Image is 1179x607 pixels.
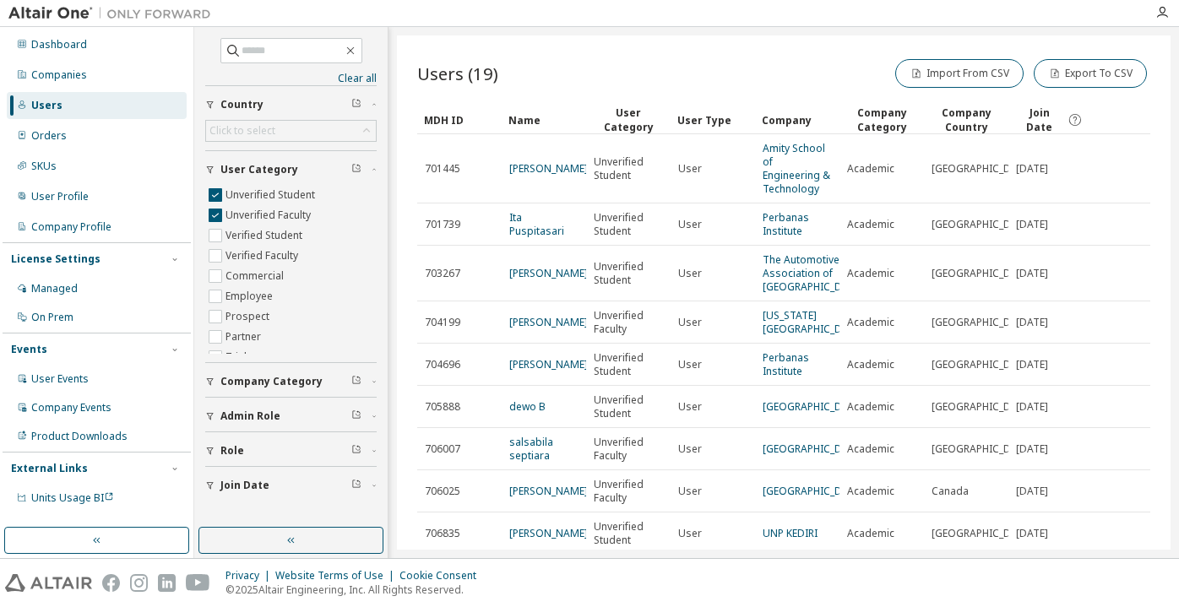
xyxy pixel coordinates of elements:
span: [GEOGRAPHIC_DATA] [932,267,1033,280]
span: User [678,400,702,414]
label: Partner [225,327,264,347]
span: Academic [847,442,894,456]
a: [PERSON_NAME] [509,315,588,329]
div: User Profile [31,190,89,203]
span: Academic [847,218,894,231]
a: Amity School of Engineering & Technology [763,141,830,196]
span: Academic [847,400,894,414]
span: Unverified Student [594,520,663,547]
svg: Date when the user was first added or directly signed up. If the user was deleted and later re-ad... [1068,112,1083,127]
div: User Type [677,106,748,133]
a: Clear all [205,72,377,85]
span: 706007 [425,442,460,456]
div: Website Terms of Use [275,569,399,583]
span: User Category [220,163,298,176]
div: Cookie Consent [399,569,486,583]
span: Academic [847,527,894,540]
span: User [678,485,702,498]
div: Click to select [206,121,376,141]
div: License Settings [11,252,101,266]
div: Company Country [931,106,1002,134]
span: [DATE] [1016,400,1048,414]
a: [PERSON_NAME] [509,357,588,371]
span: Units Usage BI [31,490,114,505]
label: Unverified Student [225,185,318,205]
img: instagram.svg [130,574,148,592]
span: Unverified Student [594,155,663,182]
span: 705888 [425,400,460,414]
div: Name [508,106,579,133]
a: salsabila septiara [509,435,553,463]
span: 706025 [425,485,460,498]
span: [DATE] [1016,527,1048,540]
button: Admin Role [205,398,377,435]
span: Join Date [220,479,269,492]
div: Dashboard [31,38,87,51]
span: User [678,267,702,280]
a: dewo B [509,399,546,414]
a: [PERSON_NAME] [509,161,588,176]
a: [GEOGRAPHIC_DATA] [763,442,864,456]
a: [PERSON_NAME] [509,484,588,498]
div: Product Downloads [31,430,128,443]
p: © 2025 Altair Engineering, Inc. All Rights Reserved. [225,583,486,597]
span: Academic [847,485,894,498]
span: Unverified Student [594,211,663,238]
label: Trial [225,347,250,367]
span: 703267 [425,267,460,280]
span: Canada [932,485,969,498]
span: Academic [847,358,894,371]
span: Company Category [220,375,323,388]
img: Altair One [8,5,220,22]
span: Unverified Student [594,260,663,287]
div: Click to select [209,124,275,138]
span: 701739 [425,218,460,231]
label: Verified Student [225,225,306,246]
span: 701445 [425,162,460,176]
button: Country [205,86,377,123]
label: Employee [225,286,276,306]
div: Managed [31,282,78,295]
a: [US_STATE][GEOGRAPHIC_DATA] [763,308,864,336]
div: Companies [31,68,87,82]
button: Role [205,432,377,469]
span: [GEOGRAPHIC_DATA] [932,527,1033,540]
img: youtube.svg [186,574,210,592]
label: Verified Faculty [225,246,302,266]
span: Academic [847,316,894,329]
span: Academic [847,267,894,280]
span: [GEOGRAPHIC_DATA] [932,400,1033,414]
span: Country [220,98,264,111]
label: Unverified Faculty [225,205,314,225]
div: Company Events [31,401,111,415]
img: facebook.svg [102,574,120,592]
a: [PERSON_NAME] [509,526,588,540]
span: Clear filter [351,444,361,458]
div: User Events [31,372,89,386]
label: Prospect [225,306,273,327]
button: Join Date [205,467,377,504]
span: [DATE] [1016,162,1048,176]
div: SKUs [31,160,57,173]
div: Orders [31,129,67,143]
span: Academic [847,162,894,176]
button: Company Category [205,363,377,400]
span: [DATE] [1016,485,1048,498]
span: 706835 [425,527,460,540]
span: Role [220,444,244,458]
div: Users [31,99,62,112]
span: Unverified Student [594,351,663,378]
span: [DATE] [1016,267,1048,280]
span: User [678,358,702,371]
span: Clear filter [351,409,361,423]
span: User [678,162,702,176]
div: Events [11,343,47,356]
span: Clear filter [351,375,361,388]
span: Unverified Faculty [594,309,663,336]
a: [GEOGRAPHIC_DATA] [763,484,864,498]
span: Clear filter [351,98,361,111]
label: Commercial [225,266,287,286]
a: Perbanas Institute [763,350,809,378]
span: 704199 [425,316,460,329]
span: Unverified Faculty [594,436,663,463]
